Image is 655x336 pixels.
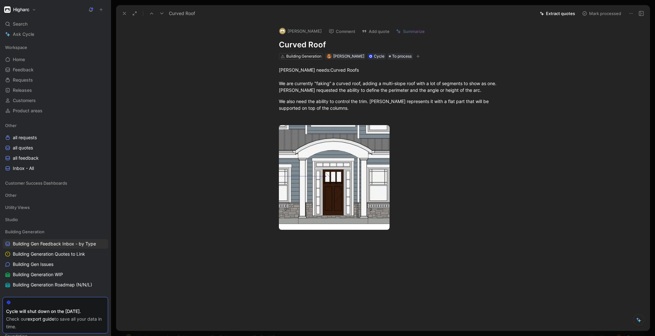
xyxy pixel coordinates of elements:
[393,27,428,36] button: Summarize
[13,155,39,161] span: all feedback
[276,26,325,36] button: logo[PERSON_NAME]
[13,67,34,73] span: Feedback
[3,121,108,173] div: Otherall requestsall quotesall feedbackInbox - All
[3,65,108,75] a: Feedback
[13,261,53,268] span: Building Gen Issues
[3,280,108,290] a: Building Generation Roadmap (N/N/L)
[3,43,108,52] div: Workspace
[3,227,108,290] div: Building GenerationBuilding Gen Feedback Inbox - by TypeBuilding Generation Quotes to LinkBuildin...
[3,29,108,39] a: Ask Cycle
[330,67,359,73] span: Curved Roofs
[13,241,96,247] span: Building Gen Feedback Inbox - by Type
[3,5,38,14] button: HigharcHigharc
[13,134,37,141] span: all requests
[3,260,108,269] a: Building Gen Issues
[13,108,43,114] span: Product areas
[3,227,108,236] div: Building Generation
[13,97,36,104] span: Customers
[5,122,17,129] span: Other
[3,121,108,130] div: Other
[3,133,108,142] a: all requests
[3,190,108,200] div: Other
[3,85,108,95] a: Releases
[326,27,358,36] button: Comment
[5,44,27,51] span: Workspace
[6,308,105,315] div: Cycle will shut down on the [DATE].
[374,53,384,60] div: Cycle
[3,143,108,153] a: all quotes
[13,30,34,38] span: Ask Cycle
[279,81,496,86] span: We are currently "faking” a curved roof, adding a multi-slope roof with a lot of segments to show...
[13,77,33,83] span: Requests
[13,282,92,288] span: Building Generation Roadmap (N/N/L)
[13,87,32,93] span: Releases
[3,203,108,212] div: Utility Views
[13,20,28,28] span: Search
[286,53,321,60] div: Building Generation
[3,190,108,202] div: Other
[3,178,108,188] div: Customer Success Dashboards
[403,28,425,34] span: Summarize
[279,40,500,50] h1: Curved Roof
[13,7,29,12] h1: Higharc
[3,215,108,226] div: Studio
[13,145,33,151] span: all quotes
[3,203,108,214] div: Utility Views
[28,316,54,322] a: export guide
[3,75,108,85] a: Requests
[4,6,11,13] img: Higharc
[13,56,25,63] span: Home
[392,53,412,60] span: To process
[3,270,108,279] a: Building Generation WIP
[279,99,490,111] span: We also need the ability to control the trim. [PERSON_NAME] represents it with a flat part that w...
[3,96,108,105] a: Customers
[279,67,500,93] div: [PERSON_NAME] needs:
[3,249,108,259] a: Building Generation Quotes to Link
[13,165,34,172] span: Inbox - All
[327,55,331,58] img: avatar
[6,315,105,331] div: Check our to save all your data in time.
[5,192,17,198] span: Other
[3,239,108,249] a: Building Gen Feedback Inbox - by Type
[13,271,63,278] span: Building Generation WIP
[3,19,108,29] div: Search
[359,27,392,36] button: Add quote
[3,153,108,163] a: all feedback
[5,228,44,235] span: Building Generation
[537,9,578,18] button: Extract quotes
[169,10,195,17] span: Curved Roof
[13,251,85,257] span: Building Generation Quotes to Link
[3,55,108,64] a: Home
[279,87,481,93] span: [PERSON_NAME] requested the ability to define the perimeter and the angle or height of the arc.
[3,164,108,173] a: Inbox - All
[3,106,108,116] a: Product areas
[3,215,108,224] div: Studio
[5,216,18,223] span: Studio
[388,53,413,60] div: To process
[279,28,286,34] img: logo
[579,9,624,18] button: Mark processed
[5,204,30,211] span: Utility Views
[5,180,67,186] span: Customer Success Dashboards
[3,178,108,190] div: Customer Success Dashboards
[5,296,19,303] span: Config
[333,54,364,59] span: [PERSON_NAME]
[3,295,108,306] div: Config
[3,295,108,304] div: Config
